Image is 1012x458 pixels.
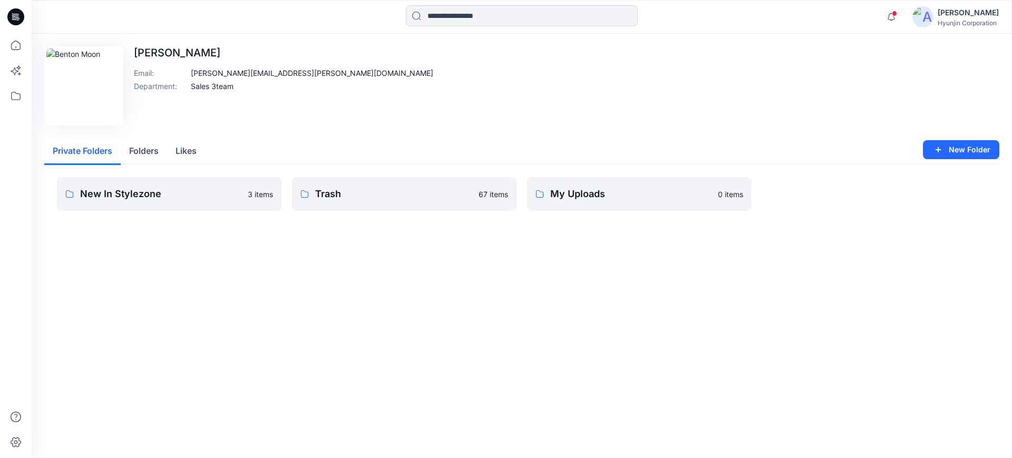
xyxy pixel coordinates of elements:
p: Department : [134,81,187,92]
button: Likes [167,138,205,165]
p: Sales 3team [191,81,233,92]
p: [PERSON_NAME] [134,46,433,59]
button: Private Folders [44,138,121,165]
p: Trash [315,187,472,201]
img: avatar [912,6,933,27]
p: [PERSON_NAME][EMAIL_ADDRESS][PERSON_NAME][DOMAIN_NAME] [191,67,433,79]
button: New Folder [923,140,999,159]
p: New In Stylezone [80,187,241,201]
div: Hyunjin Corporation [938,19,999,27]
p: 3 items [248,189,273,200]
p: 67 items [479,189,508,200]
a: Trash67 items [292,177,517,211]
a: My Uploads0 items [527,177,752,211]
button: Folders [121,138,167,165]
p: My Uploads [550,187,712,201]
a: New In Stylezone3 items [57,177,281,211]
div: [PERSON_NAME] [938,6,999,19]
p: Email : [134,67,187,79]
p: 0 items [718,189,743,200]
img: Benton Moon [46,48,121,123]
